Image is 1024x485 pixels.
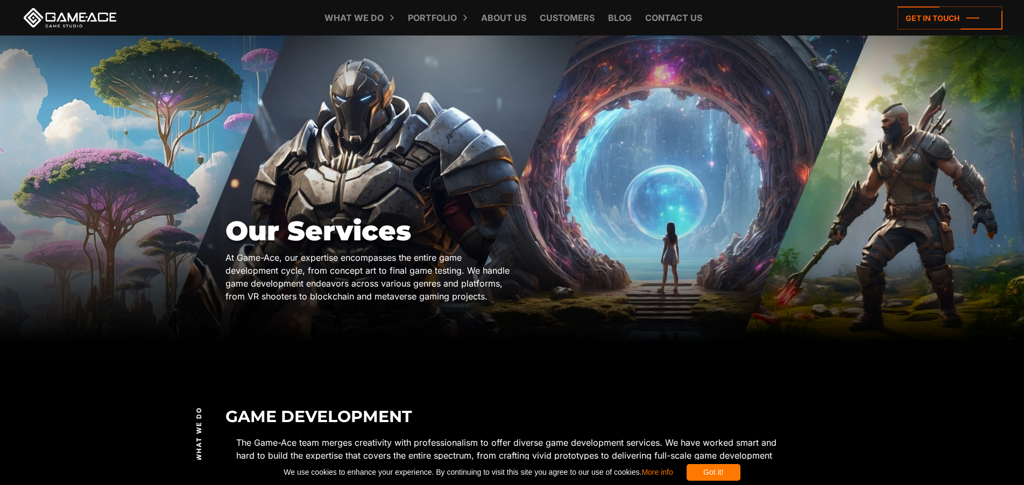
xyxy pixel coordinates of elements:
[225,408,799,425] h2: Game Development
[225,216,512,246] h1: Our Services
[898,6,1002,30] a: Get in touch
[687,464,740,481] div: Got it!
[284,464,673,481] span: We use cookies to enhance your experience. By continuing to visit this site you agree to our use ...
[641,468,673,476] a: More info
[194,406,204,460] span: What we do
[225,251,512,303] div: At Game-Ace, our expertise encompasses the entire game development cycle, from concept art to fin...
